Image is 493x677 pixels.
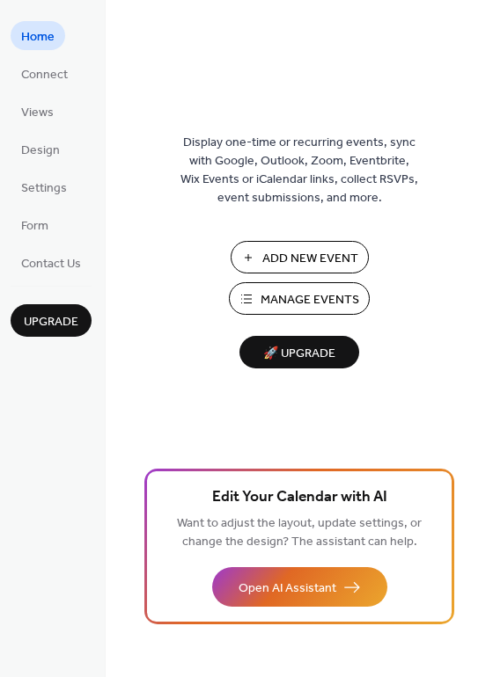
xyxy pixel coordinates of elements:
[239,336,359,368] button: 🚀 Upgrade
[21,104,54,122] span: Views
[21,28,55,47] span: Home
[177,512,422,554] span: Want to adjust the layout, update settings, or change the design? The assistant can help.
[11,304,92,337] button: Upgrade
[11,59,78,88] a: Connect
[261,291,359,309] span: Manage Events
[180,134,418,207] span: Display one-time or recurring events, sync with Google, Outlook, Zoom, Eventbrite, Wix Events or ...
[212,567,387,607] button: Open AI Assistant
[24,313,78,331] span: Upgrade
[11,172,77,201] a: Settings
[21,66,68,84] span: Connect
[231,241,369,273] button: Add New Event
[11,97,64,126] a: Views
[11,21,65,50] a: Home
[11,248,92,277] a: Contact Us
[239,579,336,598] span: Open AI Assistant
[229,282,370,315] button: Manage Events
[21,255,81,273] span: Contact Us
[21,179,67,198] span: Settings
[21,142,60,160] span: Design
[262,250,358,268] span: Add New Event
[21,217,48,236] span: Form
[212,485,387,510] span: Edit Your Calendar with AI
[11,210,59,239] a: Form
[11,135,70,164] a: Design
[250,342,349,366] span: 🚀 Upgrade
